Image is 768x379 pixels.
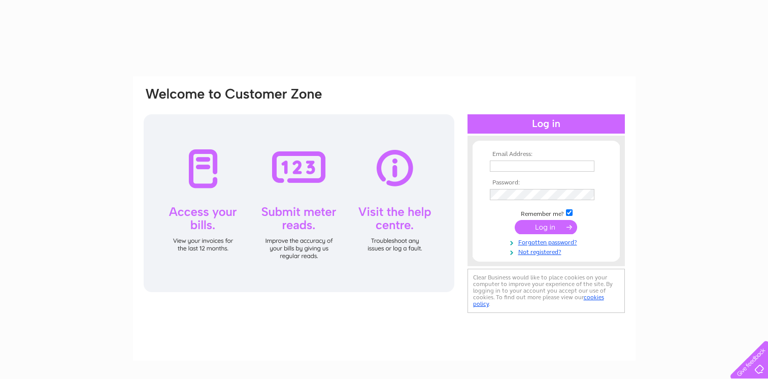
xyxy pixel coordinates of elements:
[490,237,605,246] a: Forgotten password?
[473,294,604,307] a: cookies policy
[487,151,605,158] th: Email Address:
[490,246,605,256] a: Not registered?
[487,208,605,218] td: Remember me?
[487,179,605,186] th: Password:
[515,220,577,234] input: Submit
[468,269,625,313] div: Clear Business would like to place cookies on your computer to improve your experience of the sit...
